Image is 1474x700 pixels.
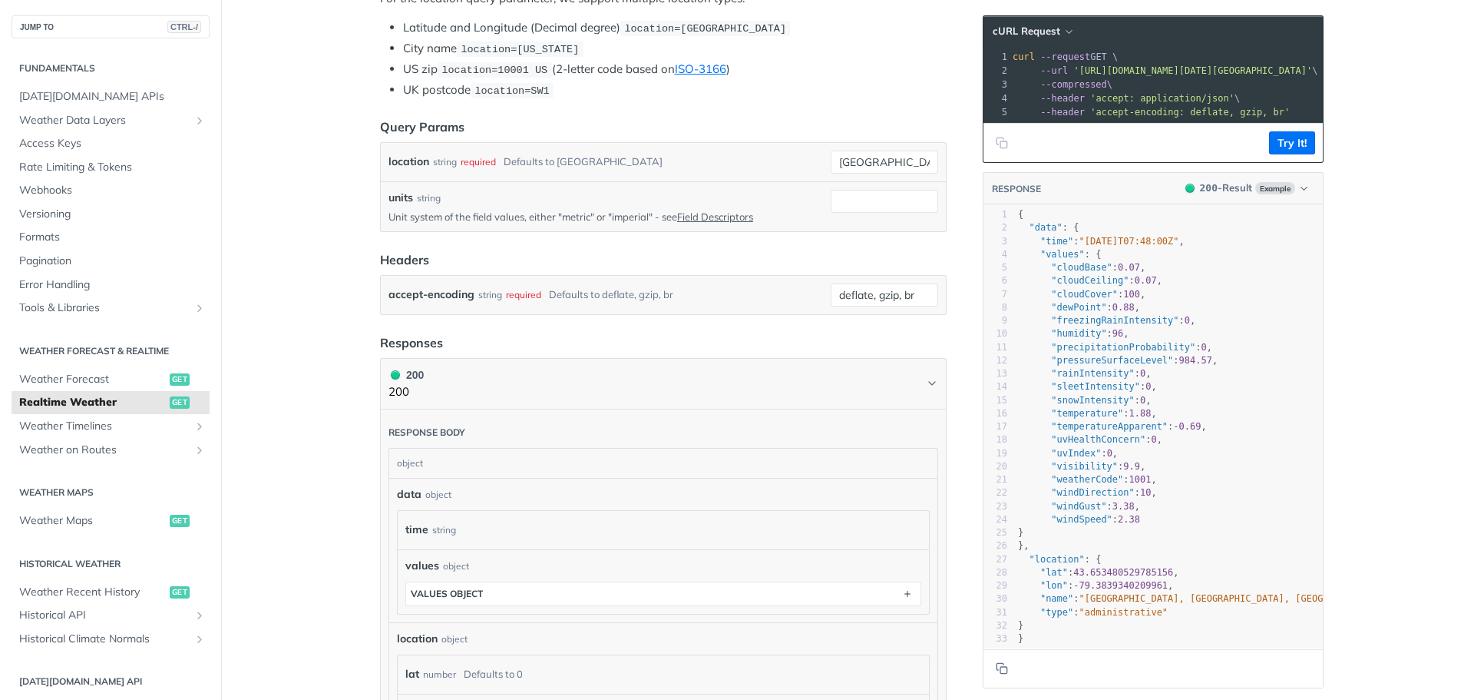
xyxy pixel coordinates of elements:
[170,373,190,386] span: get
[1051,395,1134,406] span: "snowIntensity"
[1018,421,1207,432] span: : ,
[983,486,1007,499] div: 22
[380,250,429,269] div: Headers
[993,25,1060,38] span: cURL Request
[1051,368,1134,379] span: "rainIntensity"
[403,81,947,99] li: UK postcode
[406,582,920,605] button: values object
[983,394,1007,407] div: 15
[983,341,1007,354] div: 11
[1018,474,1157,485] span: : ,
[987,24,1077,39] button: cURL Request
[19,277,206,293] span: Error Handling
[983,592,1007,605] div: 30
[432,519,456,541] div: string
[12,486,210,499] h2: Weather Maps
[19,300,190,316] span: Tools & Libraries
[1090,93,1234,104] span: 'accept: application/json'
[1051,381,1140,392] span: "sleetIntensity"
[12,415,210,438] a: Weather TimelinesShow subpages for Weather Timelines
[1051,501,1106,512] span: "windGust"
[380,118,464,136] div: Query Params
[461,151,496,173] div: required
[19,136,206,151] span: Access Keys
[1051,289,1118,300] span: "cloudCover"
[549,284,673,306] div: Defaults to deflate, gzip, br
[1018,355,1218,366] span: : ,
[506,284,541,306] div: required
[1151,434,1156,445] span: 0
[1079,607,1168,618] span: "administrative"
[983,235,1007,248] div: 3
[1073,580,1079,591] span: -
[1013,79,1112,90] span: \
[1051,448,1101,459] span: "uvIndex"
[1107,448,1112,459] span: 0
[405,558,439,574] span: values
[12,179,210,202] a: Webhooks
[464,663,523,685] div: Defaults to 0
[1018,567,1179,578] span: : ,
[19,207,206,222] span: Versioning
[1018,395,1152,406] span: : ,
[1051,262,1112,273] span: "cloudBase"
[1118,262,1140,273] span: 0.07
[1018,580,1173,591] span: : ,
[926,377,938,390] svg: Chevron
[193,114,206,127] button: Show subpages for Weather Data Layers
[1051,355,1173,366] span: "pressureSurfaceLevel"
[1040,567,1068,578] span: "lat"
[983,632,1007,645] div: 33
[983,314,1007,327] div: 9
[405,663,419,685] label: lat
[1040,107,1085,118] span: --header
[170,586,190,599] span: get
[1018,222,1079,233] span: : {
[1135,275,1157,286] span: 0.07
[1073,65,1312,76] span: '[URL][DOMAIN_NAME][DATE][GEOGRAPHIC_DATA]'
[1079,580,1168,591] span: 79.3839340209961
[1013,51,1035,62] span: curl
[1018,262,1145,273] span: : ,
[12,675,210,688] h2: [DATE][DOMAIN_NAME] API
[1029,554,1084,565] span: "location"
[1018,302,1140,313] span: : ,
[1112,501,1135,512] span: 3.38
[403,61,947,78] li: US zip (2-letter code based on )
[423,663,456,685] div: number
[1185,315,1190,326] span: 0
[19,585,166,600] span: Weather Recent History
[1018,315,1195,326] span: : ,
[983,367,1007,380] div: 13
[12,604,210,627] a: Historical APIShow subpages for Historical API
[983,447,1007,460] div: 19
[1018,554,1101,565] span: : {
[19,608,190,623] span: Historical API
[388,367,424,383] div: 200
[675,61,726,76] a: ISO-3166
[12,297,210,320] a: Tools & LibrariesShow subpages for Tools & Libraries
[19,443,190,458] span: Weather on Routes
[1140,368,1145,379] span: 0
[461,44,579,55] span: location=[US_STATE]
[170,515,190,527] span: get
[403,40,947,58] li: City name
[983,407,1007,420] div: 16
[1173,421,1178,432] span: -
[1079,236,1179,247] span: "[DATE]T07:48:00Z"
[983,248,1007,261] div: 4
[983,619,1007,632] div: 32
[478,284,502,306] div: string
[983,78,1010,91] div: 3
[167,21,201,33] span: CTRL-/
[983,566,1007,579] div: 28
[983,420,1007,433] div: 17
[1051,342,1195,353] span: "precipitationProbability"
[170,396,190,409] span: get
[391,370,400,380] span: 200
[1018,328,1129,339] span: : ,
[12,109,210,132] a: Weather Data LayersShow subpages for Weather Data Layers
[19,230,206,245] span: Formats
[388,426,465,439] div: Response body
[624,23,786,35] span: location=[GEOGRAPHIC_DATA]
